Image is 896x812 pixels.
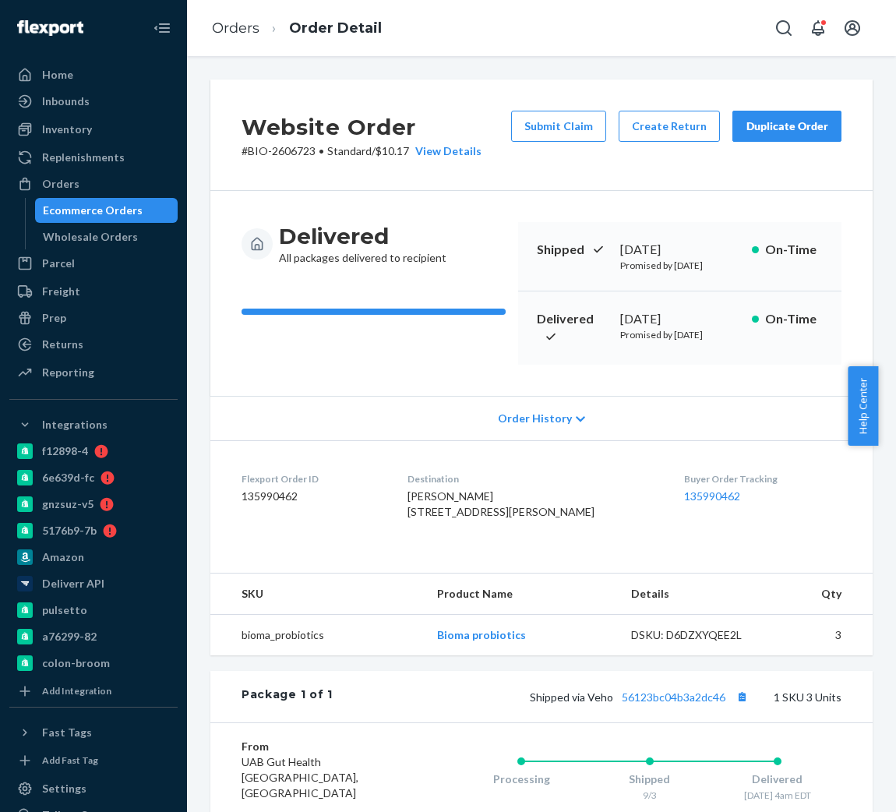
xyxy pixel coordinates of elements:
[764,574,873,615] th: Qty
[42,176,79,192] div: Orders
[9,145,178,170] a: Replenishments
[42,523,97,538] div: 5176b9-7b
[585,771,713,787] div: Shipped
[9,62,178,87] a: Home
[732,687,752,707] button: Copy tracking number
[9,117,178,142] a: Inventory
[765,241,823,259] p: On-Time
[242,755,358,800] span: UAB Gut Health [GEOGRAPHIC_DATA], [GEOGRAPHIC_DATA]
[9,171,178,196] a: Orders
[333,687,841,707] div: 1 SKU 3 Units
[585,789,713,802] div: 9/3
[537,310,608,346] p: Delivered
[9,465,178,490] a: 6e639d-fc
[684,472,841,485] dt: Buyer Order Tracking
[425,574,618,615] th: Product Name
[409,143,482,159] div: View Details
[714,771,841,787] div: Delivered
[511,111,606,142] button: Submit Claim
[9,545,178,570] a: Amazon
[530,690,752,704] span: Shipped via Veho
[714,789,841,802] div: [DATE] 4am EDT
[803,12,834,44] button: Open notifications
[42,754,98,767] div: Add Fast Tag
[9,89,178,114] a: Inbounds
[619,111,720,142] button: Create Return
[210,614,425,655] td: bioma_probiotics
[631,627,752,643] div: DSKU: D6DZXYQEE2L
[620,259,739,272] p: Promised by [DATE]
[9,751,178,770] a: Add Fast Tag
[289,19,382,37] a: Order Detail
[42,725,92,740] div: Fast Tags
[9,651,178,676] a: colon-broom
[620,310,739,328] div: [DATE]
[9,624,178,649] a: a76299-82
[242,687,333,707] div: Package 1 of 1
[9,492,178,517] a: gnzsuz-v5
[42,284,80,299] div: Freight
[42,256,75,271] div: Parcel
[9,571,178,596] a: Deliverr API
[42,629,97,644] div: a76299-82
[42,150,125,165] div: Replenishments
[622,690,725,704] a: 56123bc04b3a2dc46
[620,241,739,259] div: [DATE]
[42,94,90,109] div: Inbounds
[42,684,111,697] div: Add Integration
[9,439,178,464] a: f12898-4
[848,366,878,446] button: Help Center
[212,19,259,37] a: Orders
[319,144,324,157] span: •
[17,20,83,36] img: Flexport logo
[9,412,178,437] button: Integrations
[837,12,868,44] button: Open account menu
[242,472,383,485] dt: Flexport Order ID
[9,720,178,745] button: Fast Tags
[9,305,178,330] a: Prep
[242,111,482,143] h2: Website Order
[619,574,764,615] th: Details
[537,241,608,259] p: Shipped
[9,360,178,385] a: Reporting
[457,771,585,787] div: Processing
[42,781,86,796] div: Settings
[42,337,83,352] div: Returns
[9,598,178,623] a: pulsetto
[199,5,394,51] ol: breadcrumbs
[43,229,138,245] div: Wholesale Orders
[684,489,740,503] a: 135990462
[327,144,372,157] span: Standard
[242,489,383,504] dd: 135990462
[242,143,482,159] p: # BIO-2606723 / $10.17
[279,222,446,250] h3: Delivered
[437,628,526,641] a: Bioma probiotics
[42,602,87,618] div: pulsetto
[9,682,178,701] a: Add Integration
[42,310,66,326] div: Prep
[42,417,108,432] div: Integrations
[42,365,94,380] div: Reporting
[42,655,110,671] div: colon-broom
[732,111,841,142] button: Duplicate Order
[768,12,799,44] button: Open Search Box
[210,574,425,615] th: SKU
[42,67,73,83] div: Home
[765,310,823,328] p: On-Time
[242,739,395,754] dt: From
[42,496,93,512] div: gnzsuz-v5
[42,549,84,565] div: Amazon
[407,489,594,518] span: [PERSON_NAME] [STREET_ADDRESS][PERSON_NAME]
[42,443,88,459] div: f12898-4
[42,576,104,591] div: Deliverr API
[35,224,178,249] a: Wholesale Orders
[35,198,178,223] a: Ecommerce Orders
[9,279,178,304] a: Freight
[279,222,446,266] div: All packages delivered to recipient
[146,12,178,44] button: Close Navigation
[9,776,178,801] a: Settings
[764,614,873,655] td: 3
[746,118,828,134] div: Duplicate Order
[498,411,572,426] span: Order History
